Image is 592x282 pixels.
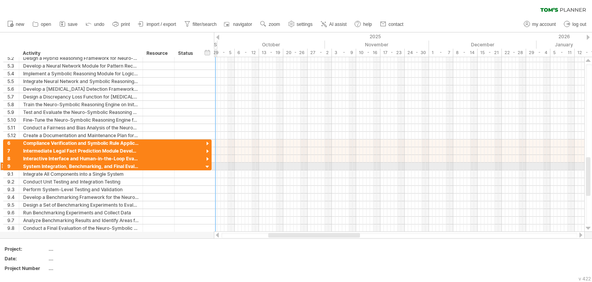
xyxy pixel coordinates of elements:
[136,19,178,29] a: import / export
[94,22,104,27] span: undo
[7,163,19,170] div: 9
[7,155,19,162] div: 8
[217,41,325,49] div: October 2025
[23,78,139,85] div: Integrate Neural Network and Symbolic Reasoning Modules
[353,19,374,29] a: help
[329,22,346,27] span: AI assist
[178,49,195,57] div: Status
[7,85,19,93] div: 5.6
[182,19,219,29] a: filter/search
[23,116,139,124] div: Fine-Tune the Neuro-Symbolic Reasoning Engine for Optimal Performance
[5,265,47,272] div: Project Number
[5,19,27,29] a: new
[23,155,139,162] div: Interactive Interface and Human-in-the-Loop Evaluation
[23,139,139,147] div: Compliance Verification and Symbolic Rule Application
[363,22,372,27] span: help
[380,49,405,57] div: 17 - 23
[308,49,332,57] div: 27 - 2
[210,49,235,57] div: 29 - 5
[23,49,138,57] div: Activity
[193,22,217,27] span: filter/search
[572,22,586,27] span: log out
[378,19,406,29] a: contact
[259,49,283,57] div: 13 - 19
[23,147,139,155] div: Intermediate Legal Fact Prediction Module Development
[429,49,453,57] div: 1 - 7
[388,22,404,27] span: contact
[23,54,139,62] div: Design a Hybrid Reasoning Framework for Neuro-Symbolic AI
[7,116,19,124] div: 5.10
[23,194,139,201] div: Develop a Benchmarking Framework for the Neuro-Symbolic AI System
[532,22,556,27] span: my account
[233,22,252,27] span: navigator
[23,186,139,193] div: Perform System-Level Testing and Validation
[7,178,19,185] div: 9.2
[286,19,315,29] a: settings
[7,201,19,209] div: 9.5
[23,62,139,70] div: Develop a Neural Network Module for Pattern Recognition
[111,19,132,29] a: print
[7,78,19,85] div: 5.5
[579,276,591,282] div: v 422
[5,255,47,262] div: Date:
[7,93,19,100] div: 5.7
[23,85,139,93] div: Develop a [MEDICAL_DATA] Detection Framework for Neuro-Symbolic AI
[23,209,139,216] div: Run Benchmarking Experiments and Collect Data
[57,19,80,29] a: save
[429,41,536,49] div: December 2025
[7,132,19,139] div: 5.12
[23,101,139,108] div: Train the Neuro-Symbolic Reasoning Engine on Initial Data
[223,19,254,29] a: navigator
[453,49,478,57] div: 8 - 14
[7,70,19,77] div: 5.4
[16,22,24,27] span: new
[526,49,550,57] div: 29 - 4
[23,163,139,170] div: System Integration, Benchmarking, and Final Evaluation
[550,49,575,57] div: 5 - 11
[7,194,19,201] div: 9.4
[297,22,313,27] span: settings
[23,224,139,232] div: Conduct a Final Evaluation of the Neuro-Symbolic AI System
[49,246,113,252] div: ....
[405,49,429,57] div: 24 - 30
[23,109,139,116] div: Test and Evaluate the Neuro-Symbolic Reasoning Engine
[30,19,54,29] a: open
[146,49,170,57] div: Resource
[23,201,139,209] div: Design a Set of Benchmarking Experiments to Evaluate System Performance
[23,93,139,100] div: Design a Discrepancy Loss Function for [MEDICAL_DATA] Detection
[283,49,308,57] div: 20 - 26
[23,217,139,224] div: Analyze Benchmarking Results and Identify Areas for Improvement
[562,19,589,29] a: log out
[7,124,19,131] div: 5.11
[258,19,282,29] a: zoom
[5,246,47,252] div: Project:
[41,22,51,27] span: open
[269,22,280,27] span: zoom
[7,209,19,216] div: 9.6
[356,49,380,57] div: 10 - 16
[146,22,176,27] span: import / export
[68,22,77,27] span: save
[23,124,139,131] div: Conduct a Fairness and Bias Analysis of the Neuro-Symbolic Reasoning Engine
[7,170,19,178] div: 9.1
[7,186,19,193] div: 9.3
[23,178,139,185] div: Conduct Unit Testing and Integration Testing
[319,19,349,29] a: AI assist
[23,70,139,77] div: Implement a Symbolic Reasoning Module for Logical Inference
[7,62,19,70] div: 5.3
[23,170,139,178] div: Integrate All Components into a Single System
[121,22,130,27] span: print
[7,54,19,62] div: 5.2
[84,19,107,29] a: undo
[325,41,429,49] div: November 2025
[23,132,139,139] div: Create a Documentation and Maintenance Plan for the Neuro-Symbolic Reasoning Engine
[49,265,113,272] div: ....
[7,147,19,155] div: 7
[7,109,19,116] div: 5.9
[502,49,526,57] div: 22 - 28
[235,49,259,57] div: 6 - 12
[49,255,113,262] div: ....
[7,139,19,147] div: 6
[7,224,19,232] div: 9.8
[7,217,19,224] div: 9.7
